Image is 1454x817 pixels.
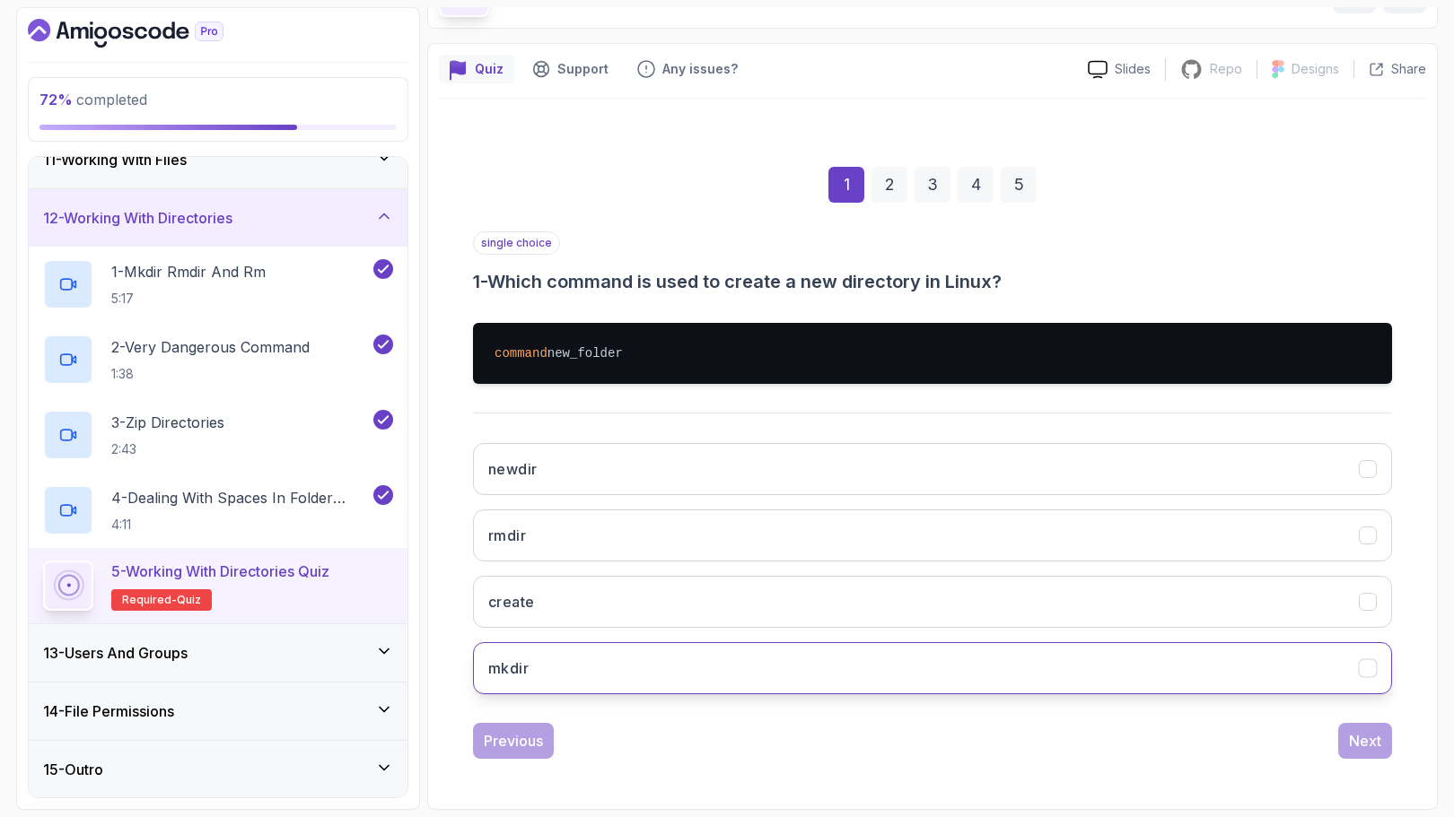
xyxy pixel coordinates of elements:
[29,682,407,740] button: 14-File Permissions
[43,759,103,780] h3: 15 - Outro
[28,19,265,48] a: Dashboard
[111,561,329,582] p: 5 - Working with Directories Quiz
[473,723,554,759] button: Previous
[111,487,370,508] p: 4 - Dealing With Spaces In Folder Names
[1073,60,1165,79] a: Slides
[39,91,73,109] span: 72 %
[473,323,1392,384] pre: new_folder
[488,591,534,613] h3: create
[1001,167,1037,203] div: 5
[488,657,529,679] h3: mkdir
[1210,60,1242,78] p: Repo
[111,516,370,534] p: 4:11
[828,167,864,203] div: 1
[43,259,393,309] button: 1-Mkdir Rmdir And Rm5:17
[1349,730,1381,752] div: Next
[473,231,560,255] p: single choice
[1353,60,1426,78] button: Share
[111,290,266,308] p: 5:17
[29,131,407,188] button: 11-Working With Files
[111,336,310,358] p: 2 - Very Dangerous Command
[473,443,1392,495] button: newdir
[521,55,619,83] button: Support button
[111,440,224,458] p: 2:43
[43,485,393,535] button: 4-Dealing With Spaces In Folder Names4:11
[1391,60,1426,78] p: Share
[473,269,1392,294] h3: 1 - Which command is used to create a new directory in Linux?
[43,207,232,229] h3: 12 - Working With Directories
[43,149,187,170] h3: 11 - Working With Files
[473,576,1392,628] button: create
[43,561,393,611] button: 5-Working with Directories QuizRequired-quiz
[1115,60,1151,78] p: Slides
[484,730,543,752] div: Previous
[475,60,504,78] p: Quiz
[488,458,537,480] h3: newdir
[626,55,749,83] button: Feedback button
[122,593,177,607] span: Required-
[29,189,407,247] button: 12-Working With Directories
[39,91,147,109] span: completed
[111,412,224,433] p: 3 - Zip Directories
[111,261,266,282] p: 1 - Mkdir Rmdir And Rm
[473,509,1392,561] button: rmdir
[177,593,201,607] span: quiz
[43,410,393,460] button: 3-Zip Directories2:43
[488,525,526,546] h3: rmdir
[1292,60,1339,78] p: Designs
[29,624,407,682] button: 13-Users And Groups
[915,167,950,203] div: 3
[43,642,188,664] h3: 13 - Users And Groups
[872,167,907,203] div: 2
[662,60,738,78] p: Any issues?
[473,642,1392,694] button: mkdir
[111,365,310,383] p: 1:38
[1338,723,1392,759] button: Next
[495,346,547,361] span: command
[557,60,609,78] p: Support
[43,700,174,722] h3: 14 - File Permissions
[958,167,994,203] div: 4
[29,741,407,798] button: 15-Outro
[43,335,393,385] button: 2-Very Dangerous Command1:38
[439,55,514,83] button: quiz button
